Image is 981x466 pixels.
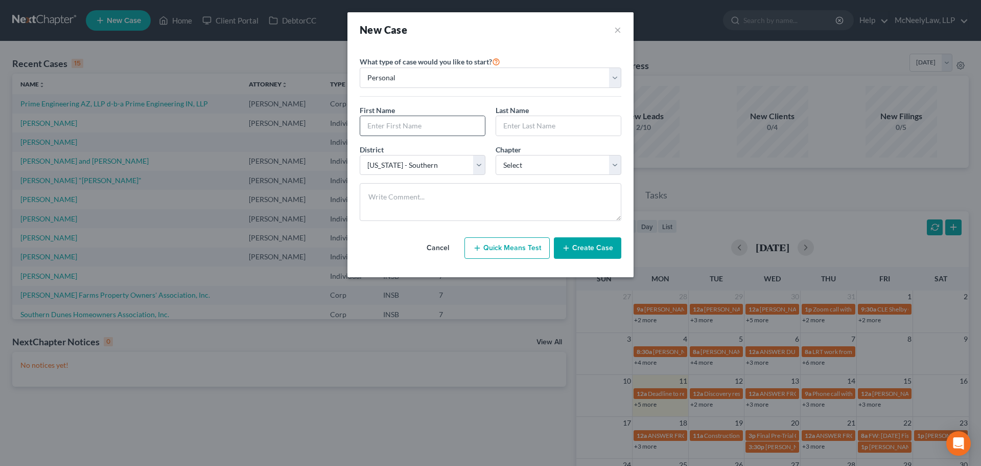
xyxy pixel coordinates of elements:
strong: New Case [360,24,407,36]
span: Last Name [496,106,529,115]
button: Cancel [415,238,460,258]
label: What type of case would you like to start? [360,55,500,68]
button: × [614,23,621,37]
span: District [360,145,384,154]
span: First Name [360,106,395,115]
span: Chapter [496,145,521,154]
div: Open Intercom Messenger [946,431,971,456]
input: Enter First Name [360,116,485,136]
input: Enter Last Name [496,116,621,136]
button: Create Case [554,237,621,259]
button: Quick Means Test [464,237,550,259]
